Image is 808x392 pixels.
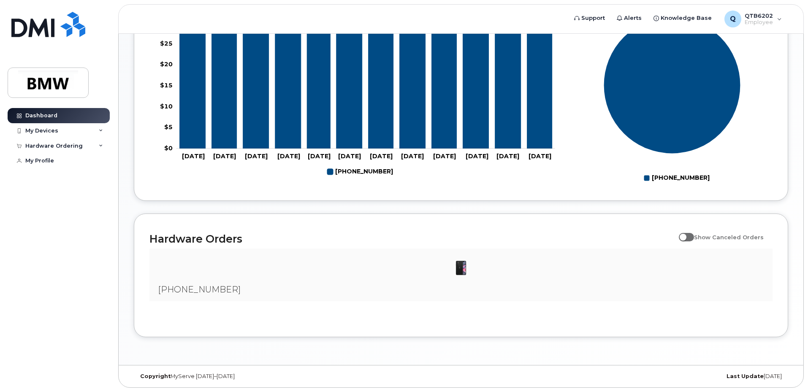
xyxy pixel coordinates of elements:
[730,14,736,24] span: Q
[496,152,519,160] tspan: [DATE]
[338,152,361,160] tspan: [DATE]
[570,373,788,380] div: [DATE]
[433,152,456,160] tspan: [DATE]
[745,19,773,26] span: Employee
[745,12,773,19] span: QTB6202
[644,171,710,185] g: Legend
[327,165,393,179] g: 864-605-8604
[568,10,611,27] a: Support
[661,14,712,22] span: Knowledge Base
[308,152,331,160] tspan: [DATE]
[679,229,686,236] input: Show Canceled Orders
[134,373,352,380] div: MyServe [DATE]–[DATE]
[277,152,300,160] tspan: [DATE]
[727,373,764,379] strong: Last Update
[164,144,173,152] tspan: $0
[327,165,393,179] g: Legend
[453,260,469,276] img: iPhone_11.jpg
[604,16,741,185] g: Chart
[149,232,675,245] h2: Hardware Orders
[604,16,741,154] g: Series
[245,152,268,160] tspan: [DATE]
[160,102,173,110] tspan: $10
[401,152,424,160] tspan: [DATE]
[182,152,205,160] tspan: [DATE]
[648,10,718,27] a: Knowledge Base
[213,152,236,160] tspan: [DATE]
[624,14,642,22] span: Alerts
[771,355,802,386] iframe: Messenger Launcher
[158,284,241,295] span: [PHONE_NUMBER]
[370,152,393,160] tspan: [DATE]
[140,373,171,379] strong: Copyright
[581,14,605,22] span: Support
[160,60,173,68] tspan: $20
[160,81,173,89] tspan: $15
[466,152,488,160] tspan: [DATE]
[611,10,648,27] a: Alerts
[694,234,764,241] span: Show Canceled Orders
[719,11,788,27] div: QTB6202
[180,17,552,149] g: 864-605-8604
[160,39,173,47] tspan: $25
[164,123,173,131] tspan: $5
[529,152,551,160] tspan: [DATE]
